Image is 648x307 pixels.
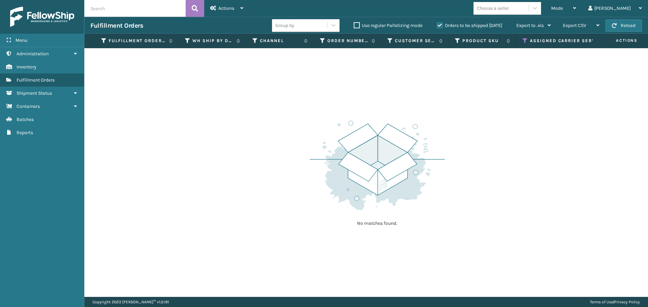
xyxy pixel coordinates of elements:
[260,38,301,44] label: Channel
[395,38,436,44] label: Customer Service Order Number
[17,77,55,83] span: Fulfillment Orders
[327,38,368,44] label: Order Number
[109,38,166,44] label: Fulfillment Order Id
[590,300,613,304] a: Terms of Use
[17,51,49,57] span: Administration
[563,23,586,28] span: Export CSV
[275,22,294,29] div: Group by
[530,38,620,44] label: Assigned Carrier Service
[614,300,640,304] a: Privacy Policy
[17,90,52,96] span: Shipment Status
[10,7,74,27] img: logo
[192,38,233,44] label: WH Ship By Date
[477,5,509,12] div: Choose a seller
[516,23,544,28] span: Export to .xls
[437,23,502,28] label: Orders to be shipped [DATE]
[462,38,503,44] label: Product SKU
[590,297,640,307] div: |
[17,103,40,109] span: Containers
[605,20,642,32] button: Reload
[16,37,27,43] span: Menu
[17,64,36,70] span: Inventory
[90,22,143,30] h3: Fulfillment Orders
[354,23,423,28] label: Use regular Palletizing mode
[551,5,563,11] span: Mode
[218,5,234,11] span: Actions
[92,297,169,307] p: Copyright 2023 [PERSON_NAME]™ v 1.0.191
[595,35,642,46] span: Actions
[17,130,33,135] span: Reports
[17,117,34,122] span: Batches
